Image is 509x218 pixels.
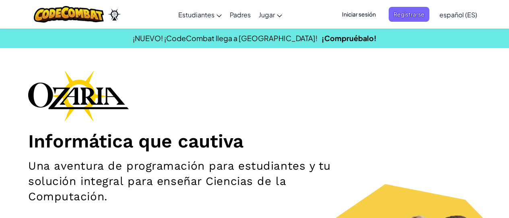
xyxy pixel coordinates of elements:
[389,7,429,22] button: Registrarse
[108,8,121,21] img: Ozaria
[28,70,129,122] img: Ozaria branding logo
[226,4,255,25] a: Padres
[321,33,377,43] a: ¡Compruébalo!
[337,7,381,22] button: Iniciar sesión
[439,10,477,19] span: español (ES)
[178,10,214,19] span: Estudiantes
[28,158,332,204] h2: Una aventura de programación para estudiantes y tu solución integral para enseñar Ciencias de la ...
[133,33,317,43] span: ¡NUEVO! ¡CodeCombat llega a [GEOGRAPHIC_DATA]!
[435,4,481,25] a: español (ES)
[174,4,226,25] a: Estudiantes
[34,6,104,23] img: CodeCombat logo
[259,10,275,19] span: Jugar
[255,4,286,25] a: Jugar
[28,130,481,152] h1: Informática que cautiva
